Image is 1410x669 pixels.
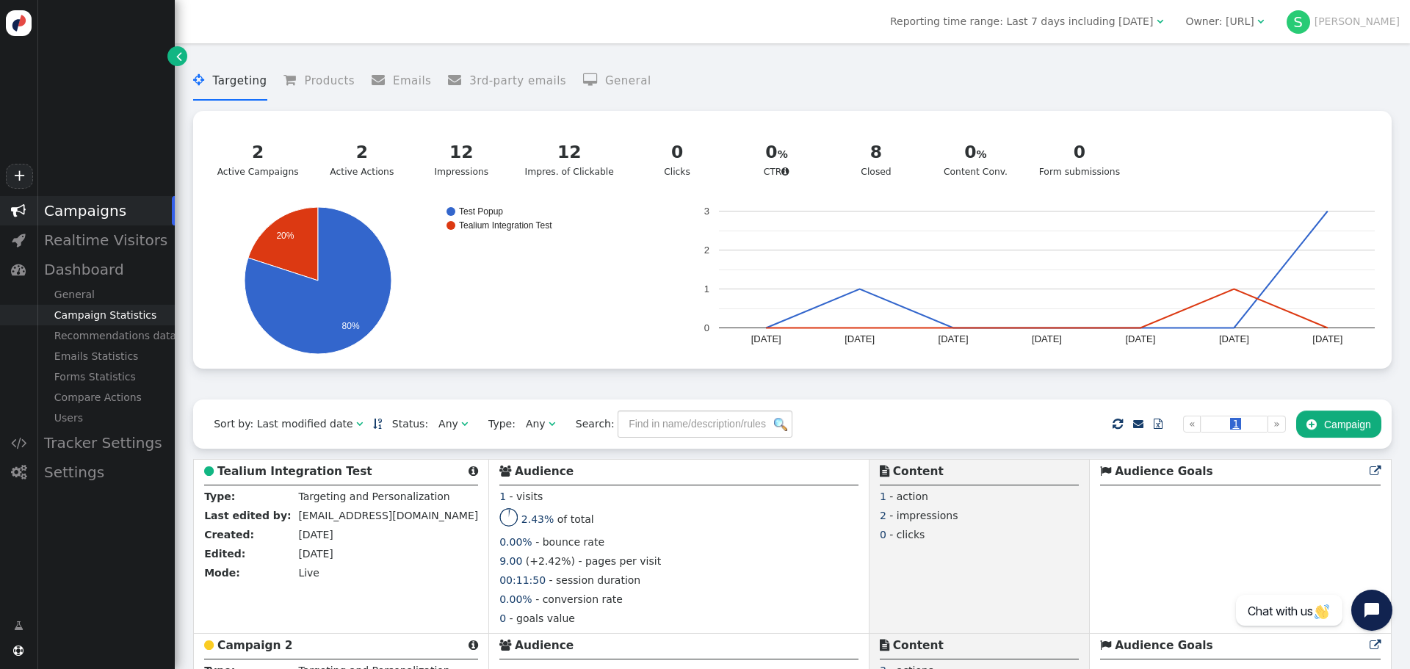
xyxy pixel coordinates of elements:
[641,140,714,179] div: Clicks
[204,529,254,540] b: Created:
[37,346,175,366] div: Emails Statistics
[1039,140,1120,165] div: 0
[549,574,641,586] span: - session duration
[204,510,291,521] b: Last edited by:
[1115,639,1213,652] b: Audience Goals
[298,567,319,579] span: Live
[893,639,944,652] b: Content
[1113,415,1123,433] span: 
[740,140,813,165] div: 0
[277,231,294,241] text: 20%
[1185,14,1254,29] div: Owner: [URL]
[14,618,23,634] span: 
[880,466,889,477] span: 
[204,466,214,477] span: 
[37,458,175,487] div: Settings
[704,245,709,256] text: 2
[499,640,511,651] span: 
[438,416,458,432] div: Any
[499,536,532,548] span: 0.00%
[1370,465,1381,478] a: 
[565,418,615,430] span: Search:
[203,207,670,354] svg: A chart.
[342,321,360,331] text: 80%
[1312,333,1342,344] text: [DATE]
[499,555,522,567] span: 9.00
[459,206,503,217] text: Test Popup
[193,73,212,87] span: 
[217,140,299,165] div: 2
[12,233,26,247] span: 
[283,73,304,87] span: 
[37,428,175,458] div: Tracker Settings
[525,140,614,179] div: Impres. of Clickable
[461,419,468,429] span: 
[298,491,449,502] span: Targeting and Personalization
[1115,465,1213,478] b: Audience Goals
[298,529,333,540] span: [DATE]
[176,48,182,64] span: 
[632,131,722,188] a: 0Clicks
[938,333,968,344] text: [DATE]
[499,466,511,477] span: 
[880,510,886,521] span: 2
[11,435,26,450] span: 
[840,140,913,179] div: Closed
[193,62,267,101] li: Targeting
[1133,418,1143,430] a: 
[890,15,1153,27] span: Reporting time range: Last 7 days including [DATE]
[521,513,554,525] span: 2.43%
[893,465,944,478] b: Content
[774,418,787,431] img: icon_search.png
[37,196,175,225] div: Campaigns
[516,131,623,188] a: 12Impres. of Clickable
[1287,10,1310,34] div: S
[1257,16,1264,26] span: 
[525,140,614,165] div: 12
[372,62,432,101] li: Emails
[37,255,175,284] div: Dashboard
[578,555,661,567] span: - pages per visit
[1133,419,1143,429] span: 
[583,62,651,101] li: General
[939,140,1012,179] div: Content Conv.
[11,465,26,480] span: 
[13,646,23,656] span: 
[214,416,352,432] div: Sort by: Last modified date
[459,220,552,231] text: Tealium Integration Test
[1287,15,1400,27] a: S[PERSON_NAME]
[1125,333,1155,344] text: [DATE]
[1100,640,1111,651] span: 
[1030,131,1129,188] a: 0Form submissions
[880,491,886,502] span: 1
[37,387,175,408] div: Compare Actions
[448,73,469,87] span: 
[448,62,566,101] li: 3rd-party emails
[204,640,214,651] span: 
[425,140,498,179] div: Impressions
[37,225,175,255] div: Realtime Visitors
[217,639,292,652] b: Campaign 2
[469,466,478,477] span: 
[11,262,26,277] span: 
[37,408,175,428] div: Users
[208,131,308,188] a: 2Active Campaigns
[515,639,574,652] b: Audience
[37,366,175,387] div: Forms Statistics
[37,325,175,346] div: Recommendations data
[1100,466,1111,477] span: 
[740,140,813,179] div: CTR
[930,131,1021,188] a: 0Content Conv.
[37,284,175,305] div: General
[1183,416,1201,433] a: «
[1219,333,1249,344] text: [DATE]
[583,73,605,87] span: 
[880,529,886,540] span: 0
[557,513,594,525] span: of total
[6,164,32,189] a: +
[704,322,709,333] text: 0
[298,548,333,560] span: [DATE]
[1154,419,1163,429] span: 
[731,131,822,188] a: 0CTR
